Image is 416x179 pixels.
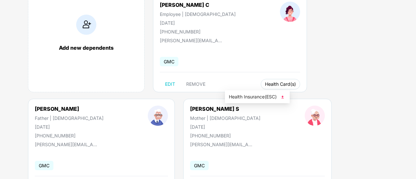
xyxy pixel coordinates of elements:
button: Health Card(s) [261,79,300,89]
div: [DATE] [160,20,236,26]
div: [PERSON_NAME] [35,106,104,112]
span: GMC [35,161,53,170]
div: Mother | [DEMOGRAPHIC_DATA] [190,115,260,121]
button: EDIT [160,79,180,89]
div: [PERSON_NAME][EMAIL_ADDRESS][DOMAIN_NAME] [35,142,100,147]
div: [PERSON_NAME] C [160,2,236,8]
span: EDIT [165,82,175,87]
div: Employee | [DEMOGRAPHIC_DATA] [160,11,236,17]
img: profileImage [148,106,168,126]
div: [PHONE_NUMBER] [35,133,104,138]
div: [PHONE_NUMBER] [190,133,260,138]
div: Add new dependents [35,45,138,51]
img: addIcon [76,15,96,35]
div: [PHONE_NUMBER] [160,29,236,34]
div: [PERSON_NAME] S [190,106,260,112]
img: profileImage [305,106,325,126]
button: REMOVE [181,79,211,89]
div: [DATE] [35,124,104,130]
img: profileImage [280,2,300,22]
div: [PERSON_NAME][EMAIL_ADDRESS][DOMAIN_NAME] [160,38,225,43]
span: REMOVE [186,82,205,87]
span: GMC [160,57,178,66]
span: GMC [190,161,209,170]
span: Health Card(s) [265,83,296,86]
div: [DATE] [190,124,260,130]
div: Father | [DEMOGRAPHIC_DATA] [35,115,104,121]
div: [PERSON_NAME][EMAIL_ADDRESS][DOMAIN_NAME] [190,142,255,147]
